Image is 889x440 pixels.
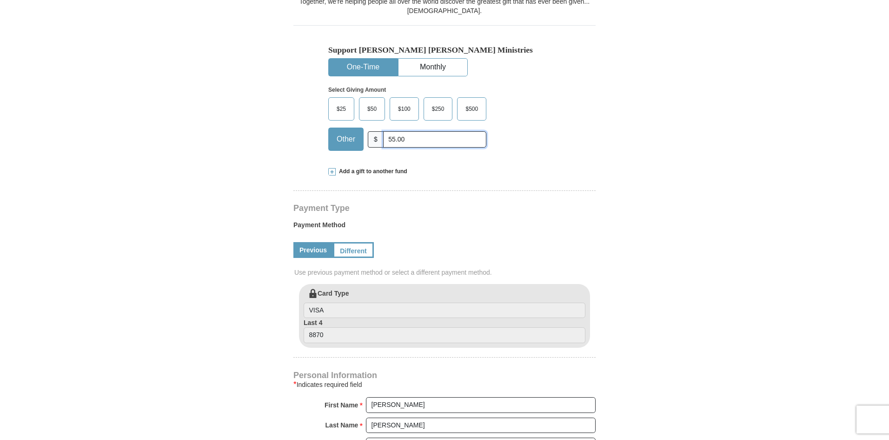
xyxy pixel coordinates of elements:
[393,102,415,116] span: $100
[304,303,585,318] input: Card Type
[304,289,585,318] label: Card Type
[332,102,351,116] span: $25
[363,102,381,116] span: $50
[336,168,407,176] span: Add a gift to another fund
[461,102,483,116] span: $500
[304,327,585,343] input: Last 4
[332,132,360,146] span: Other
[328,87,386,93] strong: Select Giving Amount
[325,419,358,432] strong: Last Name
[293,242,333,258] a: Previous
[329,59,398,76] button: One-Time
[293,372,596,379] h4: Personal Information
[293,379,596,390] div: Indicates required field
[325,399,358,412] strong: First Name
[398,59,467,76] button: Monthly
[383,131,486,148] input: Other Amount
[294,268,597,277] span: Use previous payment method or select a different payment method.
[368,131,384,148] span: $
[333,242,374,258] a: Different
[293,220,596,234] label: Payment Method
[328,45,561,55] h5: Support [PERSON_NAME] [PERSON_NAME] Ministries
[293,204,596,212] h4: Payment Type
[427,102,449,116] span: $250
[304,318,585,343] label: Last 4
